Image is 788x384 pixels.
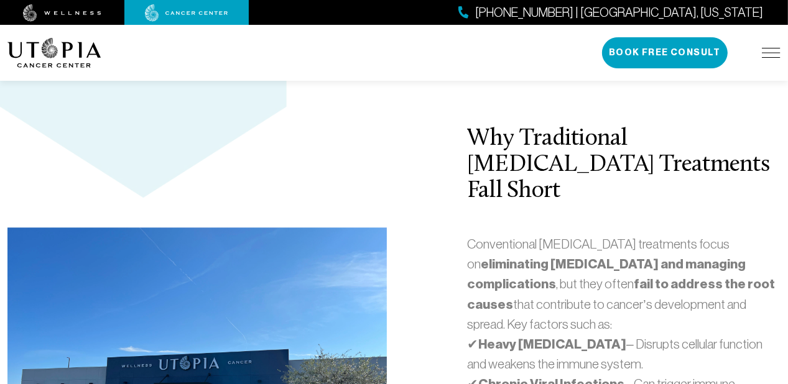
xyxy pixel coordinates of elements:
a: [PHONE_NUMBER] | [GEOGRAPHIC_DATA], [US_STATE] [458,4,763,22]
button: Book Free Consult [602,37,728,68]
strong: Heavy [MEDICAL_DATA] [478,336,626,352]
img: logo [7,38,101,68]
img: wellness [23,4,101,22]
span: [PHONE_NUMBER] | [GEOGRAPHIC_DATA], [US_STATE] [475,4,763,22]
img: cancer center [145,4,228,22]
strong: fail to address the root causes [467,276,775,313]
h2: Why Traditional [MEDICAL_DATA] Treatments Fall Short [467,126,781,205]
img: icon-hamburger [762,48,781,58]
